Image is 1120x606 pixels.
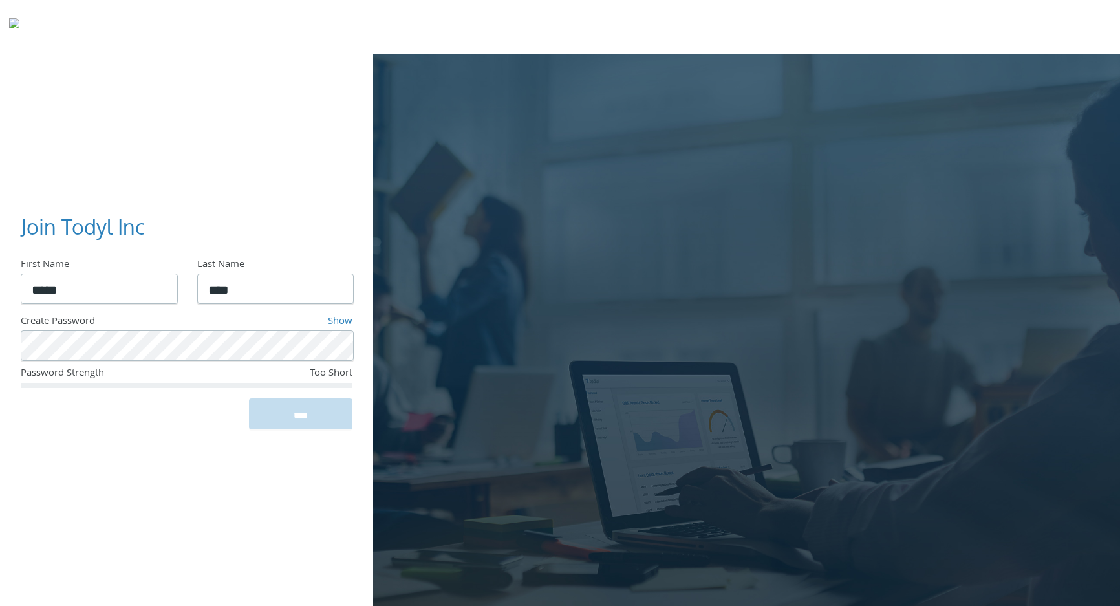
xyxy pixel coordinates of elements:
div: Too Short [242,366,352,383]
div: Password Strength [21,366,242,383]
div: Create Password [21,314,232,331]
h3: Join Todyl Inc [21,213,342,242]
div: First Name [21,257,177,274]
div: Last Name [197,257,353,274]
a: Show [328,314,352,330]
img: todyl-logo-dark.svg [9,14,19,39]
